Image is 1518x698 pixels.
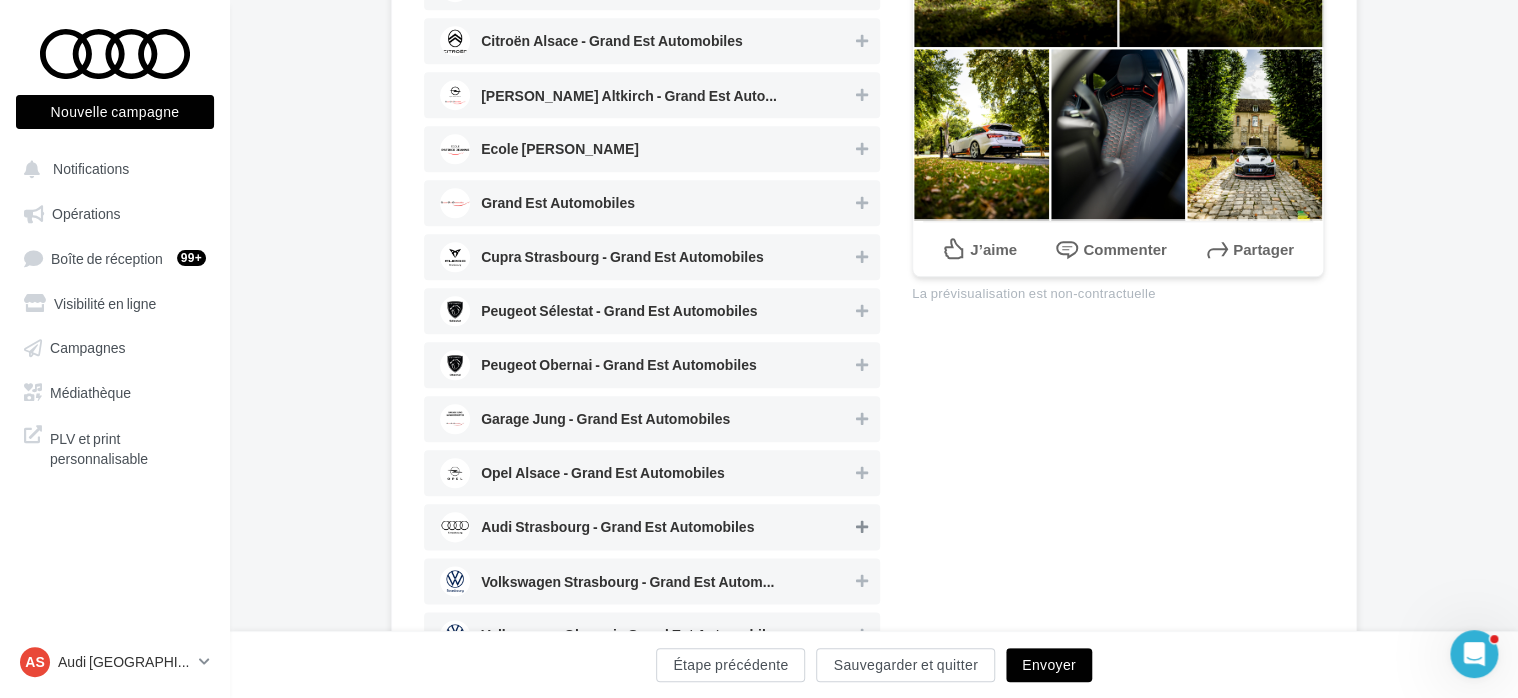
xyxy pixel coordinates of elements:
[481,520,754,542] span: Audi Strasbourg - Grand Est Automobiles
[12,284,218,320] a: Visibilité en ligne
[12,239,218,276] a: Boîte de réception99+
[12,194,218,230] a: Opérations
[481,89,781,111] span: [PERSON_NAME] Altkirch - Grand Est Automobiles
[970,240,1017,257] span: J’aime
[481,412,730,434] span: Garage Jung - Grand Est Automobiles
[481,628,781,650] span: Volkswagen Obernai - Grand Est Automobiles
[50,339,126,356] span: Campagnes
[1083,240,1166,257] span: Commenter
[481,250,764,272] span: Cupra Strasbourg - Grand Est Automobiles
[25,652,44,672] span: AS
[12,328,218,364] a: Campagnes
[58,652,191,672] p: Audi [GEOGRAPHIC_DATA]
[50,425,206,468] span: PLV et print personnalisable
[12,373,218,409] a: Médiathèque
[16,643,214,681] a: AS Audi [GEOGRAPHIC_DATA]
[177,250,206,266] div: 99+
[1006,648,1092,682] button: Envoyer
[1233,240,1294,257] span: Partager
[52,205,120,222] span: Opérations
[481,358,757,380] span: Peugeot Obernai - Grand Est Automobiles
[50,383,131,400] span: Médiathèque
[16,95,214,129] button: Nouvelle campagne
[481,196,635,218] span: Grand Est Automobiles
[816,648,994,682] button: Sauvegarder et quitter
[656,648,805,682] button: Étape précédente
[481,142,639,164] span: Ecole [PERSON_NAME]
[12,150,210,186] button: Notifications
[912,277,1324,303] div: La prévisualisation est non-contractuelle
[481,575,781,597] span: Volkswagen Strasbourg - Grand Est Automobiles
[12,417,218,476] a: PLV et print personnalisable
[51,249,163,266] span: Boîte de réception
[54,294,156,311] span: Visibilité en ligne
[1450,630,1498,678] iframe: Intercom live chat
[481,466,725,488] span: Opel Alsace - Grand Est Automobiles
[481,34,743,56] span: Citroën Alsace - Grand Est Automobiles
[481,304,757,326] span: Peugeot Sélestat - Grand Est Automobiles
[53,160,129,177] span: Notifications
